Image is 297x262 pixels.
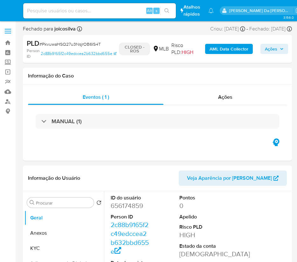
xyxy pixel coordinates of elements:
dd: HIGH [179,231,219,239]
b: Person ID [27,48,39,59]
dd: [DEMOGRAPHIC_DATA] [179,250,219,259]
dd: 0 [179,201,219,210]
button: Retornar ao pedido padrão [96,200,101,207]
div: MLB [153,45,169,52]
div: MANUAL (1) [36,114,279,129]
button: Ações [260,44,288,54]
input: Pesquise usuários ou casos... [23,7,176,15]
h3: MANUAL (1) [52,118,82,125]
dt: Estado da conta [179,243,219,250]
span: Eventos ( 1 ) [83,93,109,101]
a: 2c88b9165f2c49edccea2b632bbd655e [41,48,116,59]
span: HIGH [182,49,193,56]
p: joice.osilva@mercadopago.com.br [229,8,294,14]
dd: 656174859 [111,201,150,210]
input: Procurar [36,200,91,206]
h1: Informação do Caso [28,73,287,79]
button: search-icon [160,6,173,15]
dt: ID do usuário [111,194,150,201]
span: Veja Aparência por [PERSON_NAME] [187,171,272,186]
button: Veja Aparência por [PERSON_NAME] [179,171,287,186]
a: Notificações [208,8,214,13]
span: Atalhos rápidos [183,4,202,17]
button: KYC [24,241,104,256]
button: Anexos [24,225,104,241]
span: s [155,8,157,14]
span: - [246,25,248,32]
dt: Person ID [111,213,150,220]
dt: Pontos [179,194,219,201]
dt: Apelido [179,213,219,220]
b: joicosilva [53,25,76,32]
div: Criou: [DATE] [210,25,245,32]
span: Alt [147,8,152,14]
b: AML Data Collector [210,44,248,54]
span: Risco PLD: [171,42,202,56]
span: # PkvuwaHSQ27u3NsjrOB6IS4T [39,41,101,47]
p: CLOSED - ROS [119,43,150,55]
button: Procurar [30,200,35,205]
b: PLD [27,38,39,48]
h1: Informação do Usuário [28,175,80,181]
span: Ações [218,93,232,101]
button: AML Data Collector [205,44,253,54]
span: Ações [265,44,277,54]
span: Fechado para [23,25,76,32]
button: Geral [24,210,104,225]
div: Fechado: [DATE] [249,25,292,32]
a: 2c88b9165f2c49edccea2b632bbd655e [111,220,149,256]
dt: Risco PLD [179,224,219,231]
